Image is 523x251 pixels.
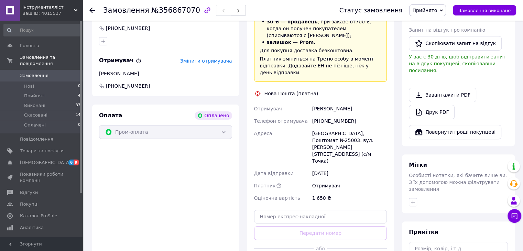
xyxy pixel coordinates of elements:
div: Повернутися назад [89,7,95,14]
div: [PERSON_NAME] [311,102,388,115]
span: [DEMOGRAPHIC_DATA] [20,160,71,166]
div: Платник зміниться на Третю особу в момент відправки. Додавайте ЕН не пізніше, ніж у день відправки. [260,55,381,76]
div: Статус замовлення [339,7,403,14]
div: [GEOGRAPHIC_DATA], Поштомат №25003: вул. [PERSON_NAME][STREET_ADDRESS] (с/м Точка) [311,127,388,167]
li: , при заказе от 700 ₴ , когда он получен покупателем (списываются с [PERSON_NAME]); [260,18,381,39]
span: Аналітика [20,225,44,231]
span: Замовлення виконано [458,8,511,13]
span: 9 [74,160,79,165]
span: Замовлення [103,6,149,14]
div: [PHONE_NUMBER] [311,115,388,127]
div: Отримувач [311,179,388,192]
span: Виконані [24,102,45,109]
span: Скасовані [24,112,47,118]
span: Покупці [20,201,39,207]
span: Управління сайтом [20,236,64,249]
span: 0 [78,122,80,128]
span: Нові [24,83,34,89]
div: [DATE] [311,167,388,179]
span: Дата відправки [254,171,294,176]
span: Отримувач [99,57,141,64]
div: [PERSON_NAME] [99,70,232,77]
span: У вас є 30 днів, щоб відправити запит на відгук покупцеві, скопіювавши посилання. [409,54,505,73]
span: 30 ₴ — продавець [267,19,318,24]
span: Примітки [409,229,438,235]
div: Для покупця доставка безкоштовна. [260,47,381,54]
button: Чат з покупцем [508,209,521,223]
span: [PHONE_NUMBER] [105,83,151,89]
span: Інструменталліст [22,4,74,10]
span: Особисті нотатки, які бачите лише ви. З їх допомогою можна фільтрувати замовлення [409,173,507,192]
span: 4 [78,93,80,99]
span: Отримувач [254,106,282,111]
span: 37 [76,102,80,109]
span: Головна [20,43,39,49]
span: Платник [254,183,276,188]
span: Мітки [409,162,427,168]
button: Скопіювати запит на відгук [409,36,502,51]
span: Оплачені [24,122,46,128]
span: Товари та послуги [20,148,64,154]
span: Прийняті [24,93,45,99]
button: Повернути гроші покупцеві [409,125,501,139]
div: [PHONE_NUMBER] [105,25,151,32]
span: Замовлення та повідомлення [20,54,83,67]
a: Друк PDF [409,105,455,119]
span: Телефон отримувача [254,118,308,124]
span: залишок — Prom. [267,40,316,45]
span: 0 [78,83,80,89]
span: Змінити отримувача [180,58,232,64]
span: Адреса [254,131,272,136]
span: Показники роботи компанії [20,171,64,184]
div: Оплачено [195,111,232,120]
div: 1 650 ₴ [311,192,388,204]
span: Оціночна вартість [254,195,300,201]
span: Повідомлення [20,136,53,142]
span: Прийнято [412,8,437,13]
span: 14 [76,112,80,118]
span: Замовлення [20,73,48,79]
button: Замовлення виконано [453,5,516,15]
span: Запит на відгук про компанію [409,27,485,33]
span: Каталог ProSale [20,213,57,219]
div: Ваш ID: 4015537 [22,10,83,17]
span: Оплата [99,112,122,119]
span: №356867070 [151,6,200,14]
a: Завантажити PDF [409,88,476,102]
span: 6 [68,160,74,165]
input: Номер експрес-накладної [254,210,387,223]
div: Нова Пошта (платна) [263,90,320,97]
input: Пошук [3,24,81,36]
span: Відгуки [20,189,38,196]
